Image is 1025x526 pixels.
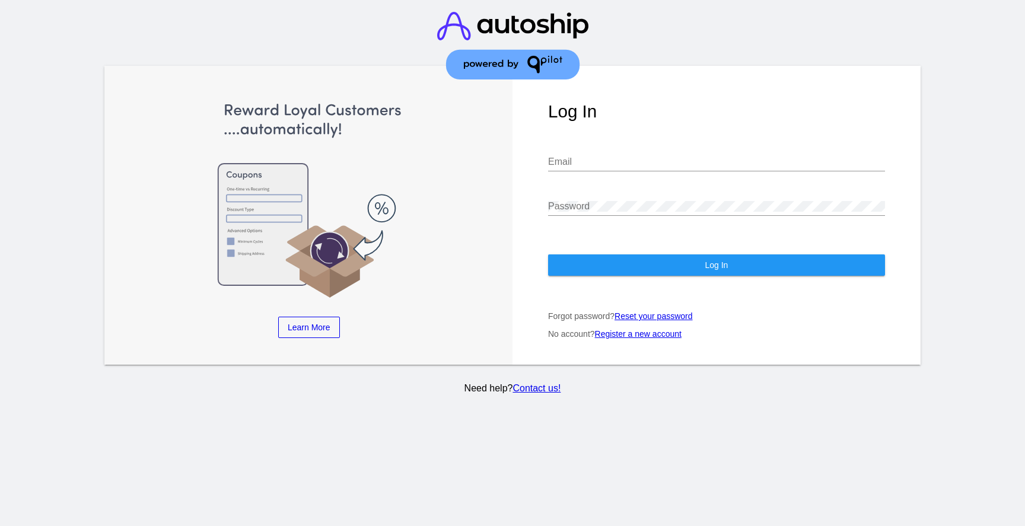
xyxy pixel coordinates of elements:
a: Learn More [278,317,340,338]
a: Reset your password [615,311,693,321]
p: Forgot password? [548,311,885,321]
a: Contact us! [512,383,561,393]
img: Apply Coupons Automatically to Scheduled Orders with QPilot [141,101,478,299]
input: Email [548,157,885,167]
span: Log In [705,260,728,270]
p: No account? [548,329,885,339]
p: Need help? [103,383,923,394]
h1: Log In [548,101,885,122]
button: Log In [548,254,885,276]
a: Register a new account [595,329,682,339]
span: Learn More [288,323,330,332]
